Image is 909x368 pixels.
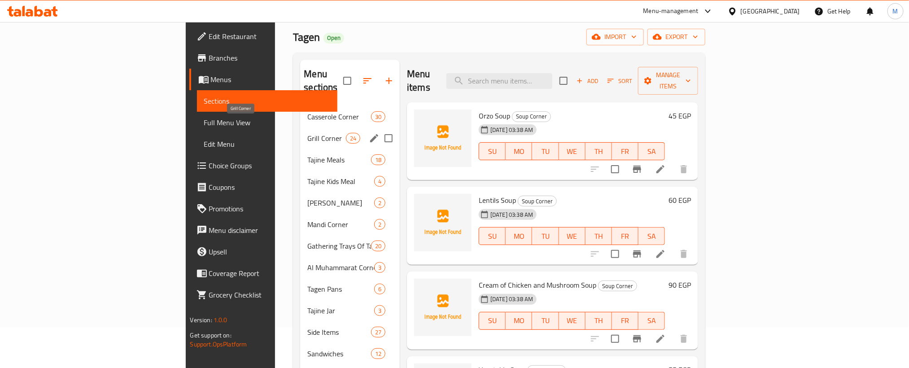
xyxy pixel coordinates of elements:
[189,47,337,69] a: Branches
[414,194,472,251] img: Lentils Soup
[573,74,602,88] span: Add item
[612,227,638,245] button: FR
[307,154,371,165] span: Tajine Meals
[374,305,385,316] div: items
[559,312,586,330] button: WE
[375,220,385,229] span: 2
[655,333,666,344] a: Edit menu item
[643,6,699,17] div: Menu-management
[602,74,638,88] span: Sort items
[307,284,374,294] div: Tagen Pans
[483,314,502,327] span: SU
[518,196,556,206] span: Soup Corner
[371,350,385,358] span: 12
[536,230,555,243] span: TU
[367,131,381,145] button: edit
[197,133,337,155] a: Edit Menu
[307,262,374,273] span: Al Muhammarat Corner
[487,210,537,219] span: [DATE] 03:38 AM
[483,145,502,158] span: SU
[479,278,596,292] span: Cream of Chicken and Mushroom Soup
[645,70,691,92] span: Manage items
[589,145,608,158] span: TH
[190,329,232,341] span: Get support on:
[532,312,559,330] button: TU
[616,314,635,327] span: FR
[575,76,599,86] span: Add
[375,199,385,207] span: 2
[673,328,695,350] button: delete
[589,230,608,243] span: TH
[586,142,612,160] button: TH
[189,69,337,90] a: Menus
[506,142,532,160] button: MO
[532,142,559,160] button: TU
[211,74,330,85] span: Menus
[374,284,385,294] div: items
[300,127,400,149] div: Grill Corner24edit
[307,133,345,144] span: Grill Corner
[479,227,506,245] button: SU
[647,29,705,45] button: export
[371,327,385,337] div: items
[300,278,400,300] div: Tagen Pans6
[638,142,665,160] button: SA
[204,117,330,128] span: Full Menu View
[300,300,400,321] div: Tajine Jar3
[479,109,510,123] span: Orzo Soup
[893,6,898,16] span: M
[573,74,602,88] button: Add
[371,242,385,250] span: 20
[214,314,227,326] span: 1.0.0
[487,295,537,303] span: [DATE] 03:38 AM
[479,312,506,330] button: SU
[209,268,330,279] span: Coverage Report
[209,289,330,300] span: Grocery Checklist
[307,348,371,359] span: Sandwiches
[479,142,506,160] button: SU
[506,227,532,245] button: MO
[414,279,472,336] img: Cream of Chicken and Mushroom Soup
[512,111,551,122] span: Soup Corner
[605,74,634,88] button: Sort
[209,203,330,214] span: Promotions
[589,314,608,327] span: TH
[554,71,573,90] span: Select section
[300,214,400,235] div: Mandi Corner2
[209,225,330,236] span: Menu disclaimer
[673,158,695,180] button: delete
[307,305,374,316] span: Tajine Jar
[189,263,337,284] a: Coverage Report
[371,241,385,251] div: items
[616,230,635,243] span: FR
[655,164,666,175] a: Edit menu item
[371,113,385,121] span: 30
[638,67,698,95] button: Manage items
[616,145,635,158] span: FR
[371,111,385,122] div: items
[307,111,371,122] span: Casserole Corner
[189,284,337,306] a: Grocery Checklist
[307,197,374,208] span: [PERSON_NAME]
[371,156,385,164] span: 18
[209,31,330,42] span: Edit Restaurant
[559,227,586,245] button: WE
[626,328,648,350] button: Branch-specific-item
[375,285,385,294] span: 6
[509,230,529,243] span: MO
[563,230,582,243] span: WE
[371,154,385,165] div: items
[642,145,661,158] span: SA
[300,149,400,171] div: Tajine Meals18
[189,26,337,47] a: Edit Restaurant
[300,257,400,278] div: Al Muhammarat Corner3
[307,176,374,187] span: Tajine Kids Meal
[374,262,385,273] div: items
[307,219,374,230] div: Mandi Corner
[479,193,516,207] span: Lentils Soup
[300,235,400,257] div: Gathering Trays Of Tagen20
[536,145,555,158] span: TU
